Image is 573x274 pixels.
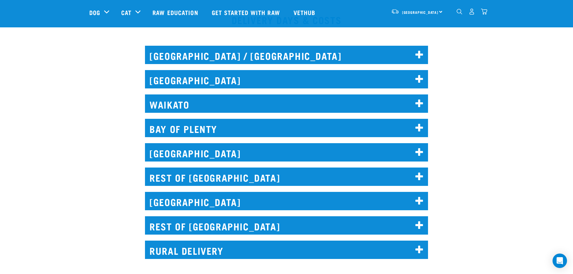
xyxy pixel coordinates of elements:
[145,119,428,137] h2: BAY OF PLENTY
[121,8,131,17] a: Cat
[145,168,428,186] h2: REST OF [GEOGRAPHIC_DATA]
[391,9,399,14] img: van-moving.png
[481,8,487,15] img: home-icon@2x.png
[145,216,428,235] h2: REST OF [GEOGRAPHIC_DATA]
[553,254,567,268] div: Open Intercom Messenger
[457,9,462,14] img: home-icon-1@2x.png
[146,0,205,24] a: Raw Education
[145,94,428,113] h2: WAIKATO
[89,8,100,17] a: Dog
[145,192,428,210] h2: [GEOGRAPHIC_DATA]
[145,46,428,64] h2: [GEOGRAPHIC_DATA] / [GEOGRAPHIC_DATA]
[469,8,475,15] img: user.png
[206,0,288,24] a: Get started with Raw
[145,143,428,162] h2: [GEOGRAPHIC_DATA]
[288,0,323,24] a: Vethub
[402,11,439,13] span: [GEOGRAPHIC_DATA]
[145,241,428,259] h2: RURAL DELIVERY
[145,70,428,88] h2: [GEOGRAPHIC_DATA]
